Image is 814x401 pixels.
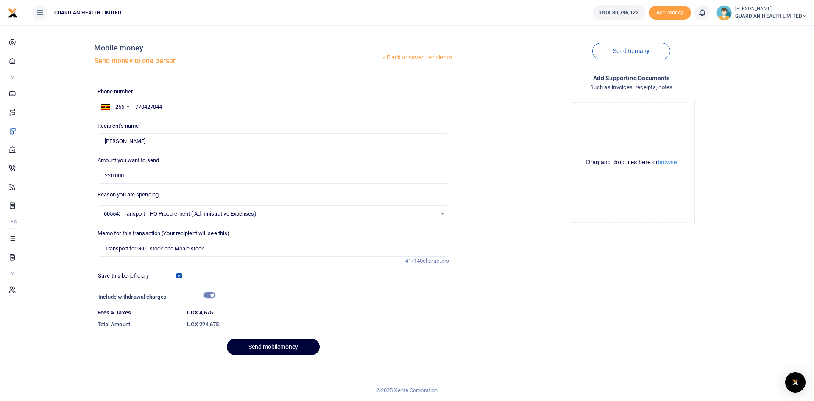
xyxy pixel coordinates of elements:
div: File Uploader [568,99,695,226]
h6: Total Amount [98,321,180,328]
a: Send to many [592,43,670,59]
label: UGX 4,675 [187,308,213,317]
span: characters [423,258,449,264]
li: Toup your wallet [649,6,691,20]
a: logo-small logo-large logo-large [8,9,18,16]
li: M [7,266,18,280]
li: Ac [7,215,18,229]
li: Wallet ballance [590,5,648,20]
img: profile-user [716,5,732,20]
span: 41/140 [405,258,423,264]
h6: Include withdrawal charges [98,294,211,300]
input: Loading name... [98,133,449,149]
label: Recipient's name [98,122,139,130]
h5: Send money to one person [94,57,381,65]
dt: Fees & Taxes [94,308,184,317]
label: Save this beneficiary [98,272,149,280]
img: logo-small [8,8,18,18]
span: UGX 30,796,122 [599,8,638,17]
h4: Mobile money [94,43,381,53]
button: browse [658,159,677,165]
div: Open Intercom Messenger [785,372,806,393]
h4: Such as invoices, receipts, notes [456,83,807,92]
label: Amount you want to send [98,156,159,165]
span: Add money [649,6,691,20]
input: UGX [98,168,449,184]
input: Enter extra information [98,241,449,257]
a: Back to saved recipients [381,50,452,65]
a: profile-user [PERSON_NAME] GUARDIAN HEALTH LIMITED [716,5,807,20]
input: Enter phone number [98,99,449,115]
h6: UGX 224,675 [187,321,449,328]
button: Send mobilemoney [227,339,320,355]
a: UGX 30,796,122 [593,5,645,20]
span: GUARDIAN HEALTH LIMITED [51,9,125,17]
li: M [7,70,18,84]
label: Phone number [98,87,133,96]
label: Reason you are spending [98,191,159,199]
div: +256 [112,103,124,111]
h4: Add supporting Documents [456,73,807,83]
label: Memo for this transaction (Your recipient will see this) [98,229,230,238]
span: GUARDIAN HEALTH LIMITED [735,12,807,20]
span: 60554: Transport - HQ Procurement ( Administrative Expenses) [104,210,437,218]
div: Uganda: +256 [98,99,132,115]
small: [PERSON_NAME] [735,6,807,13]
div: Drag and drop files here or [571,158,691,166]
a: Add money [649,9,691,15]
